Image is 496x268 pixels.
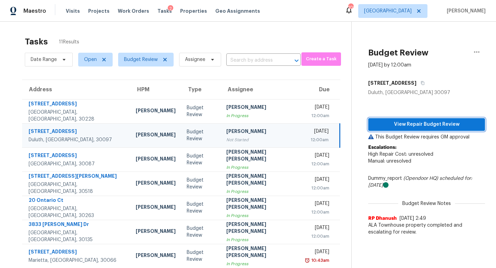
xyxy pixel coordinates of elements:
[444,8,486,14] span: [PERSON_NAME]
[226,197,295,212] div: [PERSON_NAME] [PERSON_NAME]
[136,155,176,164] div: [PERSON_NAME]
[306,200,329,209] div: [DATE]
[368,62,411,69] div: [DATE] by 12:00am
[368,118,485,131] button: View Repair Budget Review
[29,221,125,229] div: 3833 [PERSON_NAME] Dr
[136,179,176,188] div: [PERSON_NAME]
[364,8,412,14] span: [GEOGRAPHIC_DATA]
[306,104,329,112] div: [DATE]
[185,56,205,63] span: Assignee
[306,152,329,161] div: [DATE]
[368,159,411,164] span: Manual: unresolved
[306,248,329,257] div: [DATE]
[226,164,295,171] div: In Progress
[130,80,181,99] th: HPM
[29,136,125,143] div: Duluth, [GEOGRAPHIC_DATA], 30097
[136,131,176,140] div: [PERSON_NAME]
[368,49,428,56] h2: Budget Review
[226,188,295,195] div: In Progress
[403,176,438,181] i: (Opendoor HQ)
[23,8,46,14] span: Maestro
[226,128,295,136] div: [PERSON_NAME]
[29,128,125,136] div: [STREET_ADDRESS]
[168,5,173,12] div: 2
[416,77,426,89] button: Copy Address
[306,233,329,240] div: 12:00am
[226,260,295,267] div: In Progress
[226,236,295,243] div: In Progress
[306,224,329,233] div: [DATE]
[301,52,341,66] button: Create a Task
[136,252,176,260] div: [PERSON_NAME]
[84,56,97,63] span: Open
[187,201,215,215] div: Budget Review
[136,107,176,116] div: [PERSON_NAME]
[368,215,397,222] span: RP Dhanush
[368,134,485,141] p: This Budget Review requires GM approval
[29,152,125,161] div: [STREET_ADDRESS]
[187,104,215,118] div: Budget Review
[29,248,125,257] div: [STREET_ADDRESS]
[226,136,295,143] div: Not Started
[226,221,295,236] div: [PERSON_NAME] [PERSON_NAME]
[29,100,125,109] div: [STREET_ADDRESS]
[187,225,215,239] div: Budget Review
[181,80,221,99] th: Type
[29,181,125,195] div: [GEOGRAPHIC_DATA], [GEOGRAPHIC_DATA], 30518
[368,222,485,236] span: ALA Townhouse property completed and escalating for review.
[59,39,79,45] span: 11 Results
[136,228,176,236] div: [PERSON_NAME]
[226,55,281,66] input: Search by address
[368,89,485,96] div: Duluth, [GEOGRAPHIC_DATA] 30097
[29,197,125,205] div: 20 Ontario Ct
[301,80,340,99] th: Due
[31,56,57,63] span: Date Range
[29,161,125,167] div: [GEOGRAPHIC_DATA], 30087
[306,209,329,216] div: 12:00am
[306,136,329,143] div: 12:00am
[304,257,310,264] img: Overdue Alarm Icon
[292,56,301,65] button: Open
[88,8,110,14] span: Projects
[118,8,149,14] span: Work Orders
[215,8,260,14] span: Geo Assignments
[136,204,176,212] div: [PERSON_NAME]
[348,4,353,11] div: 109
[368,145,396,150] b: Escalations:
[22,80,130,99] th: Address
[400,216,426,221] span: [DATE] 2:49
[124,56,158,63] span: Budget Review
[29,257,125,264] div: Marietta, [GEOGRAPHIC_DATA], 30066
[398,200,455,207] span: Budget Review Notes
[25,38,48,45] h2: Tasks
[157,9,172,13] span: Tasks
[66,8,80,14] span: Visits
[187,177,215,190] div: Budget Review
[187,153,215,166] div: Budget Review
[226,148,295,164] div: [PERSON_NAME] [PERSON_NAME]
[187,128,215,142] div: Budget Review
[29,173,125,181] div: [STREET_ADDRESS][PERSON_NAME]
[306,185,329,192] div: 12:00am
[180,8,207,14] span: Properties
[29,229,125,243] div: [GEOGRAPHIC_DATA], [GEOGRAPHIC_DATA], 30135
[221,80,300,99] th: Assignee
[29,109,125,123] div: [GEOGRAPHIC_DATA], [GEOGRAPHIC_DATA], 30228
[29,205,125,219] div: [GEOGRAPHIC_DATA], [GEOGRAPHIC_DATA], 30263
[306,112,329,119] div: 12:00am
[306,128,329,136] div: [DATE]
[374,120,479,129] span: View Repair Budget Review
[226,112,295,119] div: In Progress
[368,175,485,189] div: Dummy_report
[305,55,338,63] span: Create a Task
[226,212,295,219] div: In Progress
[226,104,295,112] div: [PERSON_NAME]
[187,249,215,263] div: Budget Review
[368,152,433,157] span: High Repair Cost: unresolved
[310,257,329,264] div: 10:43am
[368,80,416,86] h5: [STREET_ADDRESS]
[226,173,295,188] div: [PERSON_NAME] [PERSON_NAME]
[368,176,472,188] i: scheduled for: [DATE]
[306,176,329,185] div: [DATE]
[306,161,329,167] div: 12:00am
